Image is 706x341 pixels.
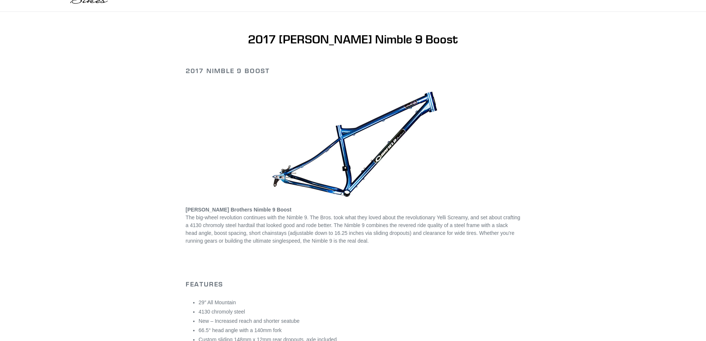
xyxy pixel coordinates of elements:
[186,214,520,244] span: The big-wheel revolution continues with the Nimble 9. The Bros. took what they loved about the re...
[186,207,291,213] b: [PERSON_NAME] Brothers Nimble 9 Boost
[199,327,520,334] li: 66.5° head angle with a 140mm fork
[199,308,520,316] li: 4130 chromoly steel
[186,32,520,46] h1: 2017 [PERSON_NAME] Nimble 9 Boost
[186,67,520,75] h2: 2017 Nimble 9 Boost
[199,317,520,325] li: New – Increased reach and shorter seatube
[186,280,520,288] h2: Features
[199,299,520,306] li: 29″ All Mountain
